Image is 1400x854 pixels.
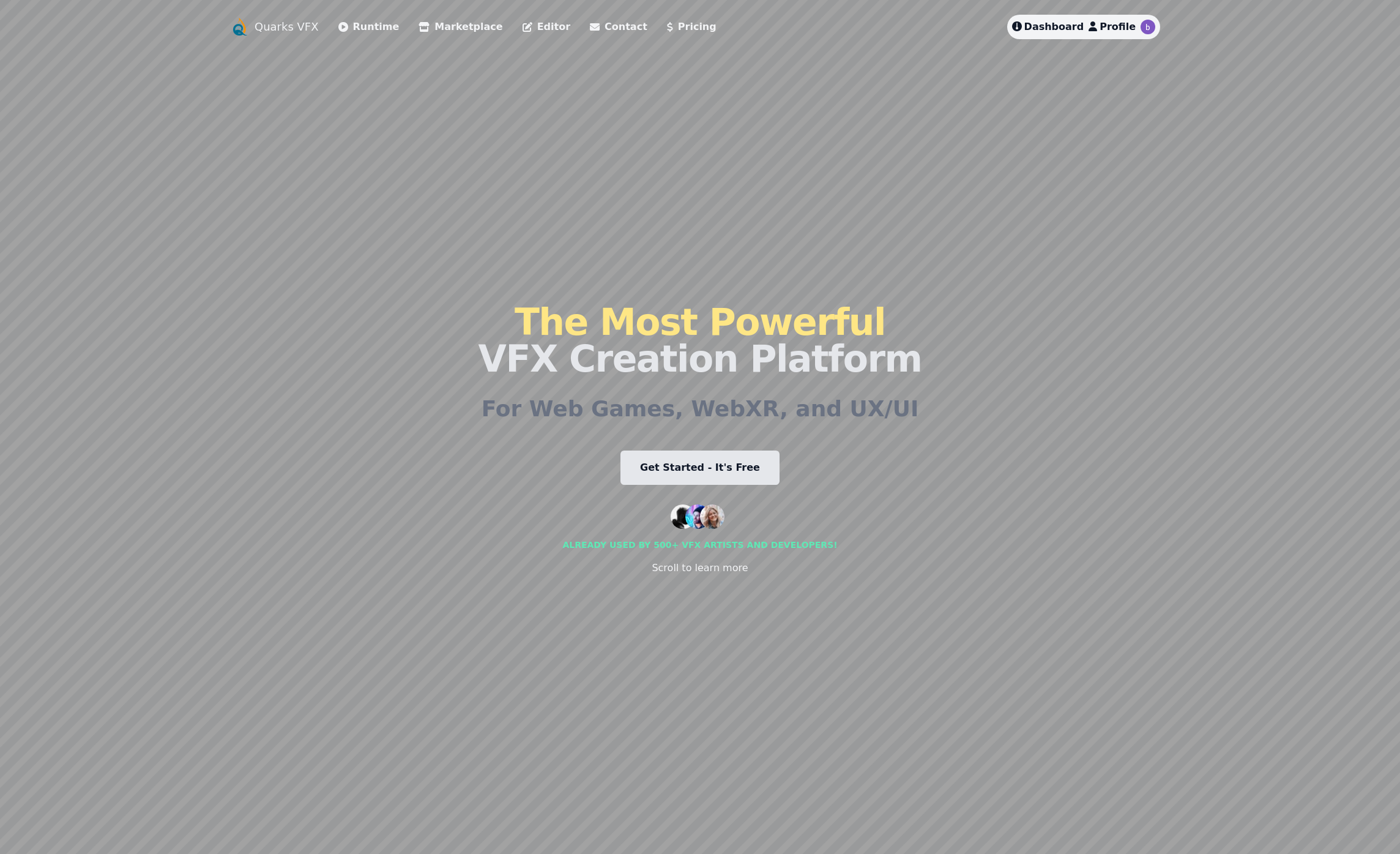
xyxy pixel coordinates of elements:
[478,304,922,377] h1: VFX Creation Platform
[590,20,647,34] a: Contact
[620,451,780,485] a: Get Started - It's Free
[523,20,570,34] a: Editor
[1141,20,1155,34] img: bullish-man profile image
[685,504,710,529] img: customer 2
[1089,20,1136,34] a: Profile
[1024,21,1084,32] span: Dashboard
[562,539,837,551] div: Already used by 500+ vfx artists and developers!
[419,20,502,34] a: Marketplace
[1012,20,1084,34] a: Dashboard
[1100,21,1136,32] span: Profile
[338,20,400,34] a: Runtime
[652,561,748,575] div: Scroll to learn more
[255,18,319,36] a: Quarks VFX
[667,20,717,34] a: Pricing
[671,504,695,529] img: customer 1
[700,504,724,529] img: customer 3
[482,397,919,421] h2: For Web Games, WebXR, and UX/UI
[515,301,885,343] span: The Most Powerful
